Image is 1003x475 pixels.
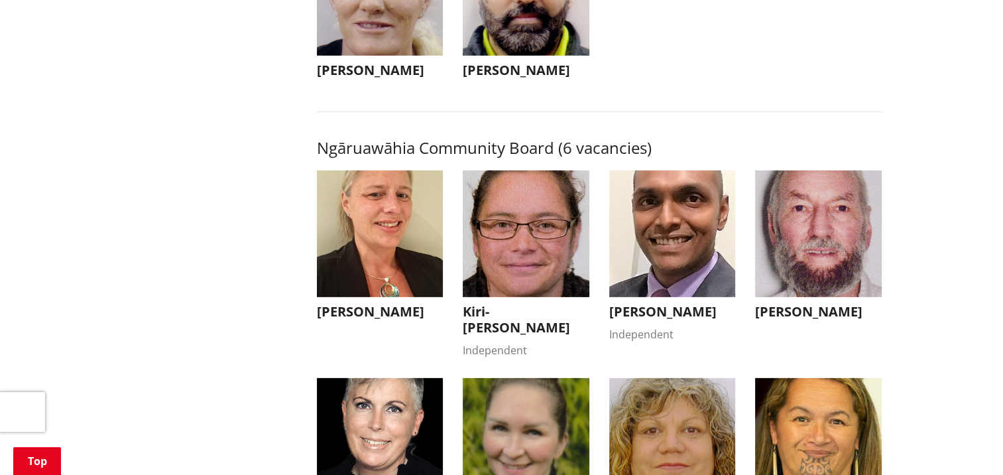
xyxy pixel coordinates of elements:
h3: [PERSON_NAME] [317,62,443,78]
img: WO-W-NN__SUDHAN_G__tXp8d [609,170,736,297]
img: WO-W-NN__FIRTH_D__FVQcs [317,170,443,297]
h3: [PERSON_NAME] [609,304,736,320]
h3: Kiri-[PERSON_NAME] [463,304,589,336]
button: [PERSON_NAME] Independent [609,170,736,342]
img: WO-B-NG__MORGAN_K__w37y3 [463,170,589,297]
a: Top [13,447,61,475]
button: [PERSON_NAME] [317,170,443,326]
div: Independent [609,326,736,342]
h3: [PERSON_NAME] [317,304,443,320]
h3: [PERSON_NAME] [755,304,882,320]
iframe: Messenger Launcher [942,419,990,467]
button: [PERSON_NAME] [755,170,882,326]
img: WO-B-NG__AYERS_J__8ABdt [755,170,882,297]
div: Independent [463,342,589,358]
h3: Ngāruawāhia Community Board (6 vacancies) [317,139,882,158]
button: Kiri-[PERSON_NAME] Independent [463,170,589,358]
h3: [PERSON_NAME] [463,62,589,78]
